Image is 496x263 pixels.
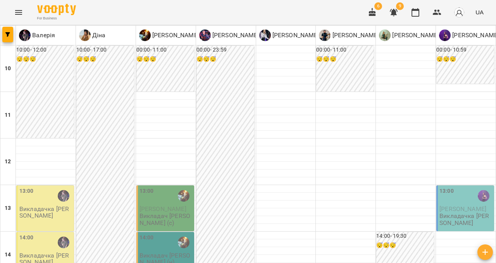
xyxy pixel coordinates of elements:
[396,2,404,10] span: 9
[79,29,106,41] div: Діна
[259,29,271,41] img: О
[196,55,254,64] h6: 😴😴😴
[199,29,259,41] div: Дмитро
[5,111,11,119] h6: 11
[376,232,434,241] h6: 14:00 - 19:30
[379,29,439,41] a: О [PERSON_NAME]
[478,190,489,202] img: Божена Поліщук
[376,241,434,250] h6: 😴😴😴
[477,244,493,260] button: Створити урок
[454,7,465,18] img: avatar_s.png
[211,31,259,40] p: [PERSON_NAME]
[439,187,454,196] label: 13:00
[151,31,199,40] p: [PERSON_NAME]
[196,46,254,54] h6: 00:00 - 23:59
[439,213,493,226] p: Викладачка [PERSON_NAME]
[19,206,72,219] p: Викладачка [PERSON_NAME]
[178,190,189,202] img: Павло
[319,29,331,41] img: С
[139,29,151,41] img: П
[439,29,451,41] img: Б
[139,213,193,226] p: Викладач [PERSON_NAME] (с)
[91,31,106,40] p: Діна
[76,55,134,64] h6: 😴😴😴
[31,31,55,40] p: Валерія
[16,46,74,54] h6: 10:00 - 12:00
[199,29,211,41] img: Д
[5,64,11,73] h6: 10
[9,3,28,22] button: Menu
[139,29,199,41] div: Павло
[76,46,134,54] h6: 10:00 - 17:00
[436,46,494,54] h6: 00:00 - 10:59
[379,29,391,41] img: О
[259,29,319,41] a: О [PERSON_NAME]
[319,29,379,41] div: Сергій
[19,29,31,41] img: В
[259,29,319,41] div: Ольга
[316,55,374,64] h6: 😴😴😴
[379,29,439,41] div: Олександра
[37,4,76,15] img: Voopty Logo
[79,29,106,41] a: Д Діна
[58,237,69,248] img: Валерія
[136,46,194,54] h6: 00:00 - 11:00
[331,31,379,40] p: [PERSON_NAME]
[19,234,34,242] label: 14:00
[439,205,486,213] span: [PERSON_NAME]
[271,31,319,40] p: [PERSON_NAME]
[5,157,11,166] h6: 12
[475,8,484,16] span: UA
[19,29,55,41] div: Валерія
[19,29,55,41] a: В Валерія
[58,190,69,202] img: Валерія
[139,29,199,41] a: П [PERSON_NAME]
[316,46,374,54] h6: 00:00 - 11:00
[5,204,11,213] h6: 13
[79,29,91,41] img: Д
[391,31,439,40] p: [PERSON_NAME]
[139,234,154,242] label: 14:00
[139,205,186,213] span: [PERSON_NAME]
[319,29,379,41] a: С [PERSON_NAME]
[136,55,194,64] h6: 😴😴😴
[199,29,259,41] a: Д [PERSON_NAME]
[472,5,487,19] button: UA
[16,55,74,64] h6: 😴😴😴
[37,16,76,21] span: For Business
[19,187,34,196] label: 13:00
[436,55,494,64] h6: 😴😴😴
[178,237,189,248] img: Павло
[139,187,154,196] label: 13:00
[374,2,382,10] span: 6
[5,251,11,259] h6: 14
